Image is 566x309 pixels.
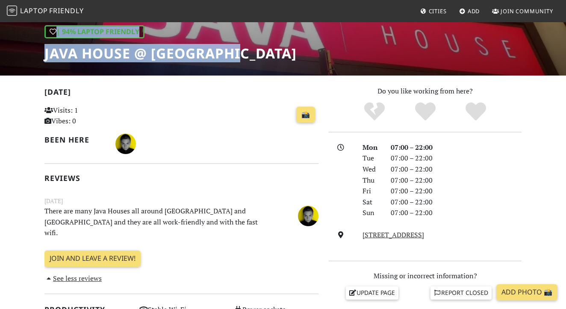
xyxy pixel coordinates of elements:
span: Marija Jeremic [298,210,318,220]
div: 07:00 – 22:00 [386,175,527,186]
span: Marija Jeremic [115,138,136,148]
h2: Been here [44,135,105,144]
div: Sun [357,207,386,219]
a: Join and leave a review! [44,251,141,267]
span: Laptop [20,6,48,15]
a: See less reviews [44,274,102,283]
div: Fri [357,186,386,197]
img: 1138-marija.jpg [115,134,136,154]
a: Add [456,3,483,19]
div: 07:00 – 22:00 [386,197,527,208]
a: Cities [417,3,450,19]
span: Cities [429,7,447,15]
span: Join Community [501,7,553,15]
a: Join Community [489,3,557,19]
div: 07:00 – 22:00 [386,186,527,197]
span: Add [468,7,480,15]
div: Yes [400,101,451,122]
img: LaptopFriendly [7,6,17,16]
a: Report closed [430,286,492,299]
p: Missing or incorrect information? [329,271,522,282]
div: Wed [357,164,386,175]
a: Update page [346,286,399,299]
div: Sat [357,197,386,208]
h1: Java House @ [GEOGRAPHIC_DATA] [44,45,297,61]
span: Friendly [49,6,83,15]
div: | 94% Laptop Friendly [44,25,144,39]
div: Tue [357,153,386,164]
div: 07:00 – 22:00 [386,153,527,164]
p: Do you like working from here? [329,86,522,97]
a: [STREET_ADDRESS] [363,230,424,239]
div: No [349,101,400,122]
div: Mon [357,142,386,153]
h2: [DATE] [44,87,318,100]
img: 1138-marija.jpg [298,206,318,226]
div: Definitely! [451,101,501,122]
small: [DATE] [39,196,324,206]
a: Add Photo 📸 [496,284,557,300]
h2: Reviews [44,174,318,183]
a: LaptopFriendly LaptopFriendly [7,4,84,19]
p: Visits: 1 Vibes: 0 [44,105,129,127]
div: 07:00 – 22:00 [386,164,527,175]
div: 07:00 – 22:00 [386,142,527,153]
p: There are many Java Houses all around [GEOGRAPHIC_DATA] and [GEOGRAPHIC_DATA] and they are all wo... [39,206,276,239]
a: 📸 [296,107,315,123]
div: Thu [357,175,386,186]
div: 07:00 – 22:00 [386,207,527,219]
